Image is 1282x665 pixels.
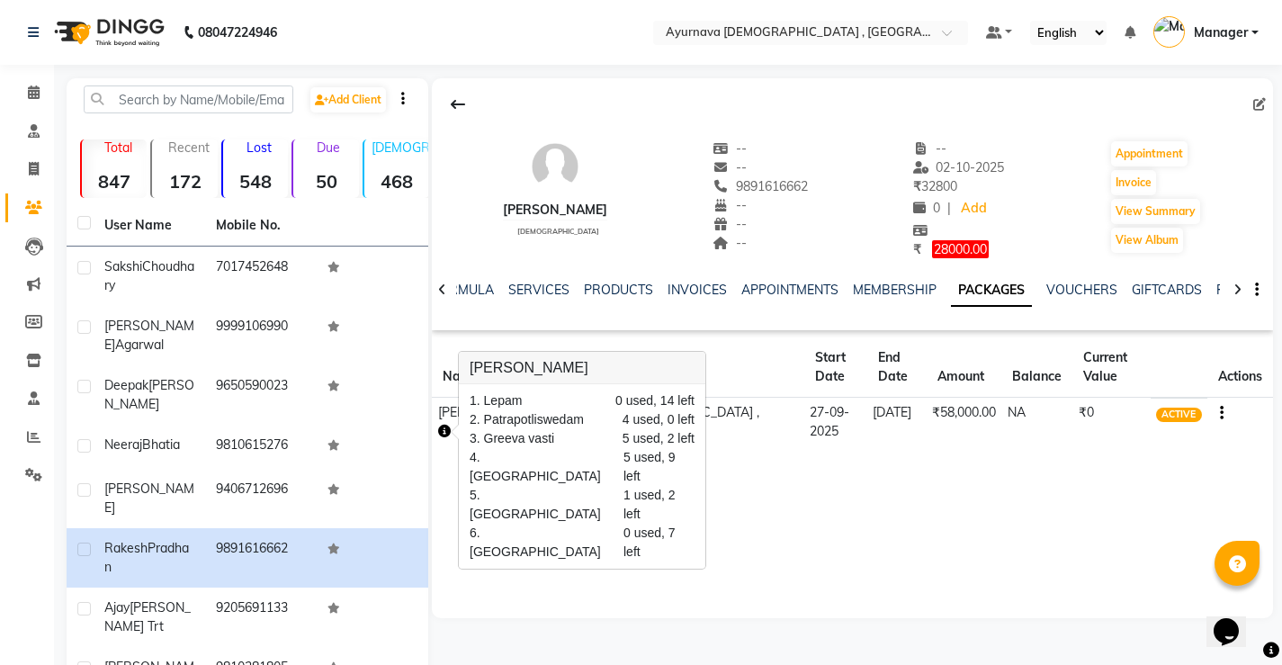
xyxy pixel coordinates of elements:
span: 5 used, 2 left [623,429,695,448]
span: 0 used, 7 left [623,524,695,562]
span: -- [713,197,747,213]
td: [PERSON_NAME] [432,397,548,465]
td: 7017452648 [205,247,317,306]
td: ₹58,000.00 [927,397,1002,465]
span: ₹ [913,241,921,257]
span: 5 used, 9 left [623,448,695,486]
span: | [947,199,951,218]
td: NA [1001,397,1072,465]
div: [PERSON_NAME] [503,201,607,220]
a: POINTS [1216,282,1262,298]
b: 08047224946 [198,7,277,58]
span: -- [713,159,747,175]
img: avatar [528,139,582,193]
th: Amount [927,337,1002,398]
td: [DATE] [867,397,927,465]
td: 9891616662 [205,528,317,588]
span: Neeraj [104,436,142,453]
th: Mobile No. [205,205,317,247]
span: -- [713,235,747,251]
p: Lost [230,139,288,156]
th: Current Value [1072,337,1150,398]
span: -- [713,216,747,232]
td: 9406712696 [205,469,317,528]
button: View Album [1111,228,1183,253]
strong: 548 [223,170,288,193]
span: 0 used, 14 left [615,391,695,410]
input: Search by Name/Mobile/Email/Code [84,85,293,113]
span: Ajay [104,599,130,616]
span: 28000.00 [932,240,989,258]
strong: 50 [293,170,358,193]
span: [PERSON_NAME] [104,377,194,412]
span: ACTIVE [1156,408,1202,422]
span: 9891616662 [713,178,808,194]
th: Location [548,337,804,398]
span: [PERSON_NAME] Trt [104,599,191,634]
span: Agarwal [115,337,164,353]
p: Due [297,139,358,156]
th: End Date [867,337,927,398]
a: INVOICES [668,282,727,298]
span: 1. Lepam [470,391,522,410]
strong: 172 [152,170,217,193]
h3: [PERSON_NAME] [459,352,705,384]
span: [PERSON_NAME] [104,481,194,516]
td: ₹0 [1072,397,1150,465]
span: Sakshi [104,258,142,274]
td: 9205691133 [205,588,317,647]
a: SERVICES [508,282,569,298]
span: 4. [GEOGRAPHIC_DATA] [470,448,613,486]
span: -- [713,140,747,157]
a: PACKAGES [951,274,1032,307]
div: Back to Client [439,87,477,121]
a: VOUCHERS [1046,282,1117,298]
span: [PERSON_NAME] [104,318,194,353]
td: 9650590023 [205,365,317,425]
span: -- [913,140,947,157]
button: View Summary [1111,199,1200,224]
span: 0 [913,200,940,216]
strong: 468 [364,170,429,193]
th: Start Date [804,337,867,398]
button: Appointment [1111,141,1188,166]
a: Add Client [310,87,386,112]
span: 3. Greeva vasti [470,429,554,448]
button: Invoice [1111,170,1156,195]
a: Add [958,196,990,221]
img: logo [46,7,169,58]
th: User Name [94,205,205,247]
td: 27-09-2025 [804,397,867,465]
span: 4 used, 0 left [623,410,695,429]
span: 5. [GEOGRAPHIC_DATA] [470,486,613,524]
td: 9810615276 [205,425,317,469]
a: FORMULA [432,282,494,298]
p: Recent [159,139,217,156]
th: Name [432,337,548,398]
span: ₹ [913,178,921,194]
a: APPOINTMENTS [741,282,838,298]
span: Manager [1194,23,1248,42]
span: 1 used, 2 left [623,486,695,524]
span: Bhatia [142,436,180,453]
td: 9999106990 [205,306,317,365]
strong: 847 [82,170,147,193]
a: GIFTCARDS [1132,282,1202,298]
span: Rakesh [104,540,148,556]
span: 02-10-2025 [913,159,1005,175]
span: [DEMOGRAPHIC_DATA] [517,227,599,236]
th: Balance [1001,337,1072,398]
iframe: chat widget [1206,593,1264,647]
a: MEMBERSHIP [853,282,937,298]
span: Deepak [104,377,148,393]
span: Choudhary [104,258,194,293]
img: Manager [1153,16,1185,48]
span: 2. Patrapotliswedam [470,410,584,429]
p: [DEMOGRAPHIC_DATA] [372,139,429,156]
span: 32800 [913,178,957,194]
p: Total [89,139,147,156]
span: 6. [GEOGRAPHIC_DATA] [470,524,613,562]
th: Actions [1207,337,1273,398]
a: PRODUCTS [584,282,653,298]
